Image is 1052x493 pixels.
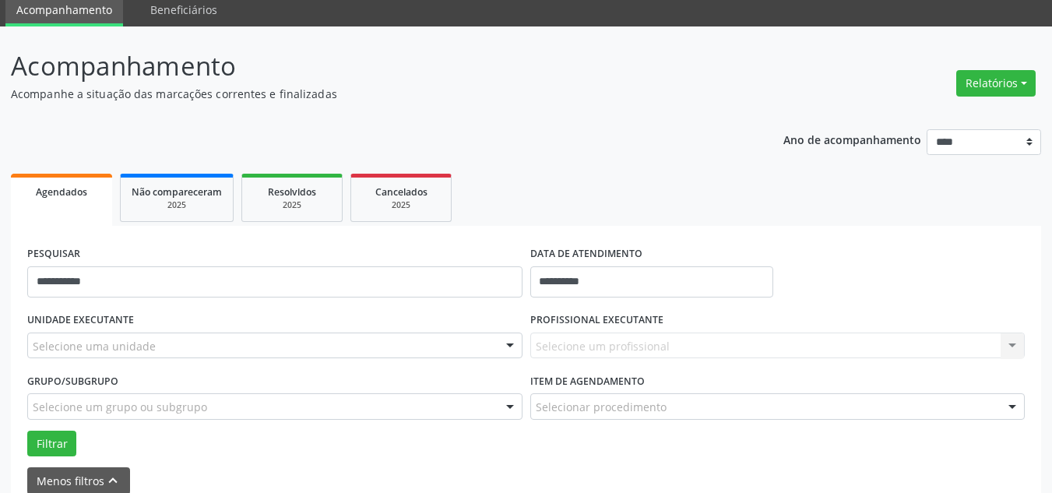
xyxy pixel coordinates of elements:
[956,70,1036,97] button: Relatórios
[11,86,732,102] p: Acompanhe a situação das marcações correntes e finalizadas
[536,399,667,415] span: Selecionar procedimento
[33,338,156,354] span: Selecione uma unidade
[375,185,427,199] span: Cancelados
[530,308,663,333] label: PROFISSIONAL EXECUTANTE
[132,199,222,211] div: 2025
[783,129,921,149] p: Ano de acompanhamento
[268,185,316,199] span: Resolvidos
[27,369,118,393] label: Grupo/Subgrupo
[33,399,207,415] span: Selecione um grupo ou subgrupo
[11,47,732,86] p: Acompanhamento
[132,185,222,199] span: Não compareceram
[530,369,645,393] label: Item de agendamento
[253,199,331,211] div: 2025
[27,308,134,333] label: UNIDADE EXECUTANTE
[530,242,642,266] label: DATA DE ATENDIMENTO
[362,199,440,211] div: 2025
[36,185,87,199] span: Agendados
[27,431,76,457] button: Filtrar
[27,242,80,266] label: PESQUISAR
[104,472,121,489] i: keyboard_arrow_up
